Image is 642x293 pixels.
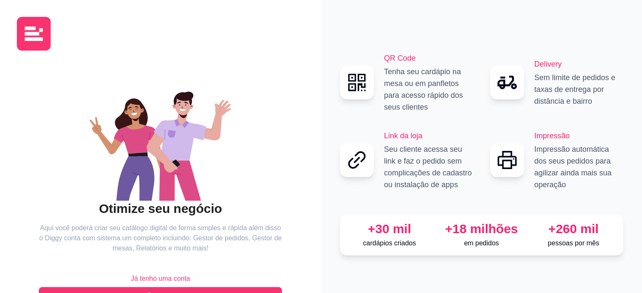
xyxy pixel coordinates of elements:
div: +260 mil [531,221,616,237]
img: logo [17,17,51,51]
p: Sem limite de pedidos e taxas de entrega por distância e bairro [534,72,623,107]
p: em pedidos [439,238,524,248]
p: Impressão automática dos seus pedidos para agilizar ainda mais sua operação [534,143,623,191]
div: animation [39,74,282,201]
div: +30 mil [347,221,432,237]
h2: Delivery [534,58,623,70]
button: Já tenho uma conta [39,270,282,287]
h2: Impressão [534,130,623,142]
span: Já tenho uma conta [131,274,190,284]
h2: QR Code [384,52,473,64]
h2: Link da loja [384,130,473,142]
div: +18 milhões [439,221,524,237]
p: Tenha seu cardápio na mesa ou em panfletos para acesso rápido dos seus clientes [384,66,473,113]
p: Seu cliente acessa seu link e faz o pedido sem complicações de cadastro ou instalação de apps [384,143,473,191]
p: cardápios criados [347,238,432,248]
p: pessoas por mês [531,238,616,248]
h2: Otimize seu negócio [39,201,282,217]
article: Aqui você poderá criar seu catálogo digital de forma simples e rápida além disso o Diggy conta co... [39,223,282,253]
